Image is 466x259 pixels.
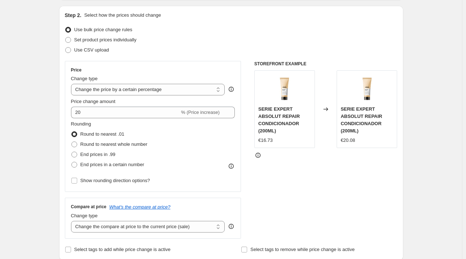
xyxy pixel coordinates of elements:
span: End prices in a certain number [80,162,144,167]
span: Select tags to add while price change is active [74,247,171,252]
span: Show rounding direction options? [80,178,150,183]
button: What's the compare at price? [109,204,171,210]
span: Round to nearest whole number [80,141,147,147]
span: Round to nearest .01 [80,131,124,137]
span: Set product prices individually [74,37,137,42]
span: Price change amount [71,99,116,104]
span: Change type [71,213,98,218]
div: help [228,86,235,93]
span: Use bulk price change rules [74,27,132,32]
img: 3474636976089_a5772f75-deb9-4515-93d6-e0dfe3c2ef70_80x.jpg [270,74,299,103]
span: Change type [71,76,98,81]
h2: Step 2. [65,12,82,19]
div: €20.08 [341,137,355,144]
span: % (Price increase) [181,110,220,115]
h3: Compare at price [71,204,107,210]
span: Select tags to remove while price change is active [250,247,355,252]
span: Use CSV upload [74,47,109,53]
span: SERIE EXPERT ABSOLUT REPAIR CONDICIONADOR (200ML) [258,106,300,133]
p: Select how the prices should change [84,12,161,19]
span: SERIE EXPERT ABSOLUT REPAIR CONDICIONADOR (200ML) [341,106,382,133]
input: -15 [71,107,180,118]
h6: STOREFRONT EXAMPLE [254,61,398,67]
h3: Price [71,67,82,73]
img: 3474636976089_a5772f75-deb9-4515-93d6-e0dfe3c2ef70_80x.jpg [353,74,382,103]
div: €16.73 [258,137,273,144]
span: Rounding [71,121,91,127]
span: End prices in .99 [80,152,116,157]
div: help [228,223,235,230]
